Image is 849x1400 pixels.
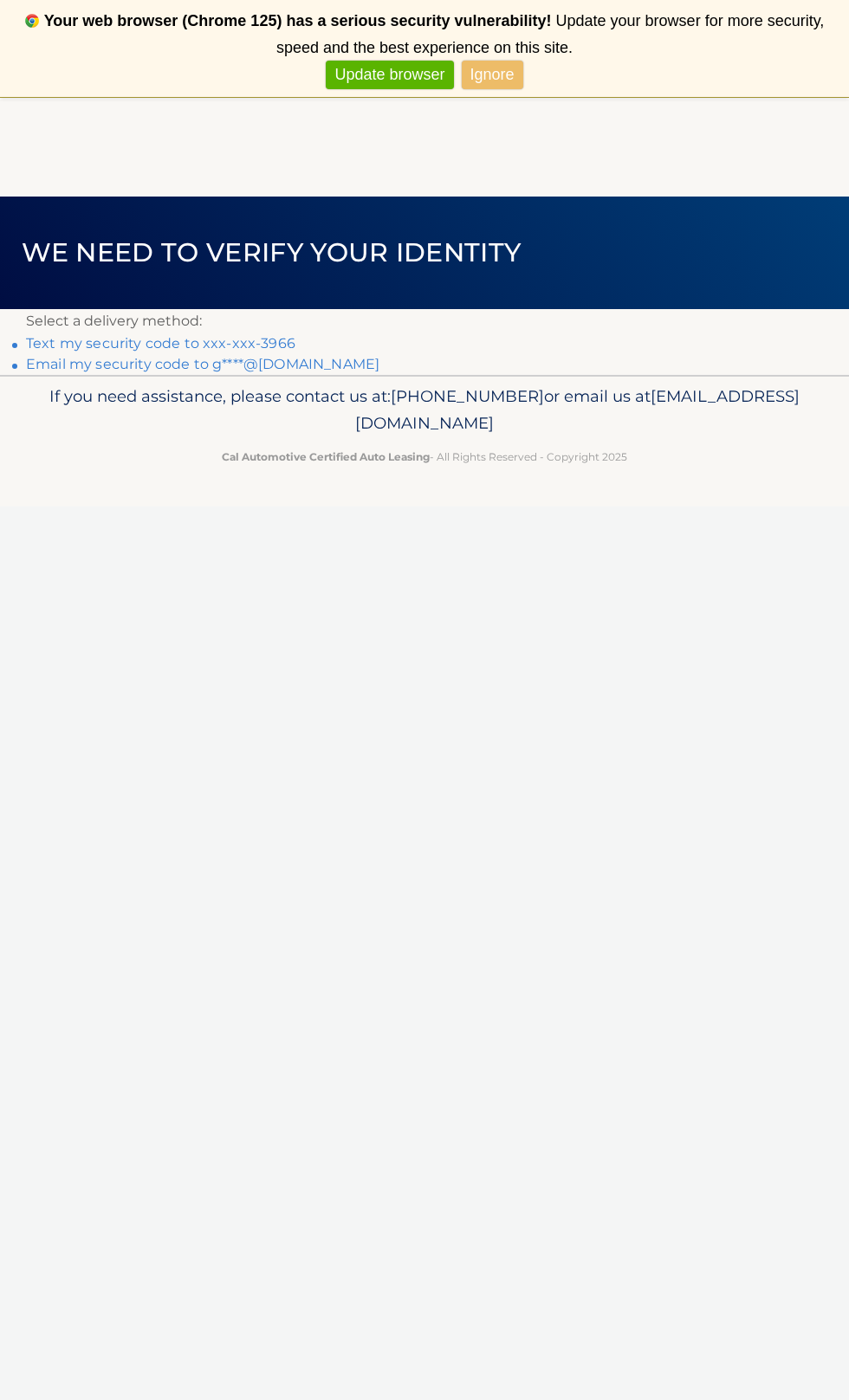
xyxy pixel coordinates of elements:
[44,12,552,29] b: Your web browser (Chrome 125) has a serious security vulnerability!
[276,12,824,56] span: Update your browser for more security, speed and the best experience on this site.
[326,61,453,89] a: Update browser
[26,356,379,372] a: Email my security code to g****@[DOMAIN_NAME]
[26,448,823,466] p: - All Rights Reserved - Copyright 2025
[22,236,522,268] span: We need to verify your identity
[26,383,823,438] p: If you need assistance, please contact us at: or email us at
[222,450,430,463] strong: Cal Automotive Certified Auto Leasing
[391,386,544,406] span: [PHONE_NUMBER]
[26,335,295,352] a: Text my security code to xxx-xxx-3966
[462,61,523,89] a: Ignore
[26,309,823,333] p: Select a delivery method:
